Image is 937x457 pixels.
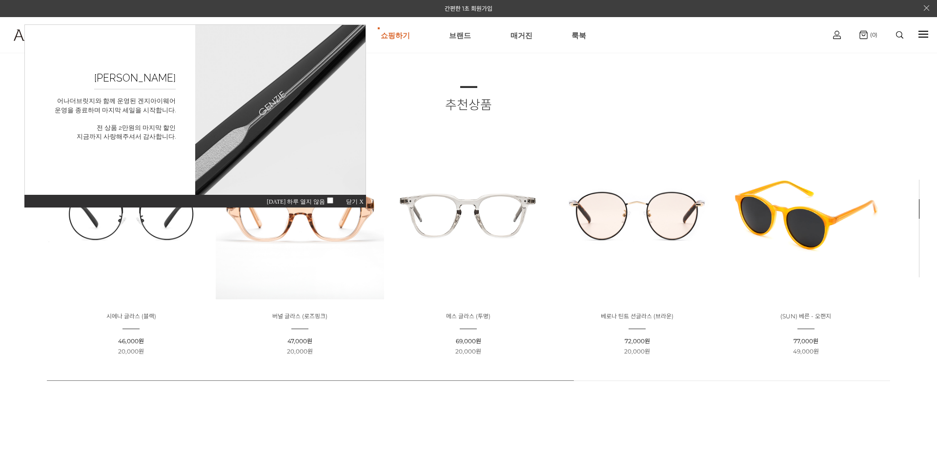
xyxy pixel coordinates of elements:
a: logo [5,29,145,65]
a: 베로나 틴트 선글라스 (브라운) [601,312,673,320]
span: 69,000원 [456,337,481,345]
a: 시에나 글라스 (블랙) [106,312,156,320]
p: 어나더브릿지와 함께 운영된 겐지아이웨어 운영을 종료하며 마지막 세일을 시작합니다. 전 상품 2만원의 마지막 할인 지금까지 사랑해주셔서 감사합니다. [30,67,151,77]
a: (SUN) 베른 - 오랜지 [780,312,831,320]
span: (0) [868,31,877,38]
span: 20,000원 [118,348,144,355]
img: 메스 글라스 투명 - 심플한 디자인의 안경 이미지 [384,130,553,299]
img: search [896,31,903,39]
a: (0) [859,31,877,39]
span: 77,000원 [794,337,818,345]
span: 47,000원 [287,337,312,345]
img: logo [14,29,147,41]
img: 베로나 틴트 선글라스 - 브라운 디자인 제품 이미지 [553,130,722,299]
span: 20,000원 [455,348,481,355]
a: 버널 글라스 (로즈핑크) [272,312,327,320]
span: 46,000원 [118,337,144,345]
img: (SUN) 베른 - 오랜지 선글라스 - 세련된 오렌지 컬러의 이미지 [721,130,890,299]
span: 49,000원 [793,348,819,355]
span: [DATE] 하루 열지 않음 [243,174,312,181]
a: 브랜드 [449,18,471,53]
a: 간편한 1초 회원가입 [445,5,492,12]
img: cart [833,31,841,39]
span: 20,000원 [287,348,313,355]
img: sample1 [171,0,341,171]
a: 쇼핑하기 [381,18,410,53]
img: cart [859,31,868,39]
a: 룩북 [571,18,586,53]
h2: [PERSON_NAME] [70,42,151,65]
span: 72,000원 [625,337,650,345]
span: 20,000원 [624,348,650,355]
a: 메스 글라스 (투명) [446,312,490,320]
span: 닫기 X [322,174,339,181]
span: 추천상품 [445,97,492,113]
a: 매거진 [510,18,532,53]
